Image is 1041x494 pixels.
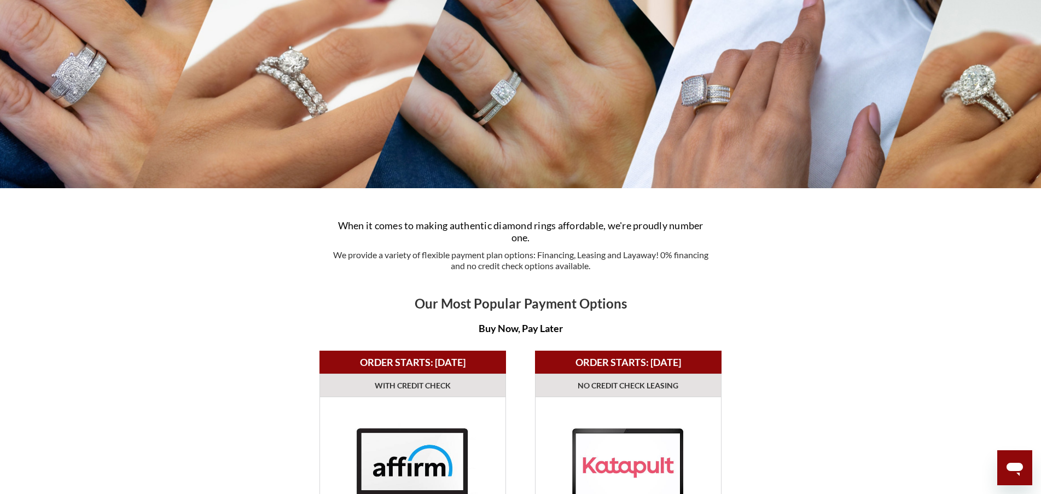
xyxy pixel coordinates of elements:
[320,374,505,397] td: WITH CREDIT CHECK
[360,356,466,368] b: ORDER STARTS: [DATE]
[479,322,563,334] b: Buy Now, Pay Later
[997,450,1032,485] iframe: Button to launch messaging window
[415,295,627,311] b: Our Most Popular Payment Options
[329,249,712,271] p: We provide a variety of flexible payment plan options: Financing, Leasing and Layaway! 0% financi...
[338,219,703,243] span: When it comes to making authentic diamond rings affordable, we're proudly number one.
[536,374,721,397] td: NO CREDIT CHECK LEASING
[575,356,681,368] b: ORDER STARTS: [DATE]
